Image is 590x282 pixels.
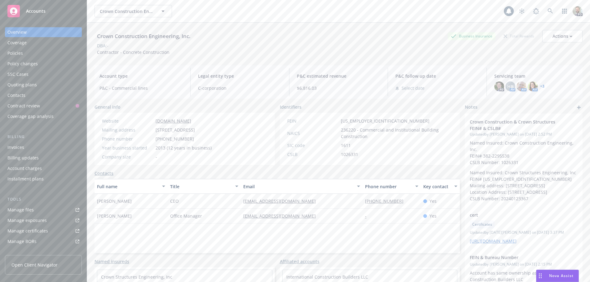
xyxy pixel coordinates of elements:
[5,236,82,246] a: Manage BORs
[7,153,39,163] div: Billing updates
[95,32,193,40] div: Crown Construction Engineering, Inc.
[470,254,561,261] span: FEIN & Bureau Number
[100,8,153,15] span: Crown Construction Engineering, Inc.
[5,215,82,225] a: Manage exposures
[168,179,241,194] button: Title
[102,136,153,142] div: Phone number
[365,198,408,204] a: [PHONE_NUMBER]
[558,5,571,17] a: Switch app
[5,142,82,152] a: Invoices
[5,134,82,140] div: Billing
[7,80,37,90] div: Quoting plans
[95,5,172,17] button: Crown Construction Engineering, Inc.
[5,247,82,257] a: Summary of insurance
[549,273,574,278] span: Nova Assist
[156,136,194,142] span: [PHONE_NUMBER]
[470,230,578,235] span: Updated by [DATE][PERSON_NAME] on [DATE] 3:37 PM
[5,80,82,90] a: Quoting plans
[429,198,437,204] span: Yes
[170,183,231,190] div: Title
[287,151,338,158] div: CSLB
[536,270,544,282] div: Drag to move
[102,154,153,160] div: Company size
[280,104,302,110] span: Identifiers
[5,48,82,58] a: Policies
[5,163,82,173] a: Account charges
[170,213,202,219] span: Office Manager
[421,179,460,194] button: Key contact
[7,142,24,152] div: Invoices
[494,81,504,91] img: photo
[365,213,372,219] a: -
[95,179,168,194] button: Full name
[470,169,578,202] p: Named Insured: Crown Structures Engineering, Inc FEIN# [US_EMPLOYER_IDENTIFICATION_NUMBER] Mailin...
[97,42,108,49] div: DBA: -
[280,258,319,265] a: Affiliated accounts
[102,127,153,133] div: Mailing address
[99,85,183,91] span: P&C - Commercial lines
[5,174,82,184] a: Installment plans
[26,9,46,14] span: Accounts
[540,85,544,88] a: +3
[5,153,82,163] a: Billing updates
[95,104,121,110] span: General info
[470,140,578,166] p: Named Insured: Crown Construction Engineering, Inc. FEIN# 382-2295538 CSLB Number: 1026331
[243,198,321,204] a: [EMAIL_ADDRESS][DOMAIN_NAME]
[102,145,153,151] div: Year business started
[448,32,495,40] div: Business Insurance
[156,118,191,124] a: [DOMAIN_NAME]
[7,163,42,173] div: Account charges
[5,38,82,48] a: Coverage
[5,111,82,121] a: Coverage gap analysis
[341,118,429,124] span: [US_EMPLOYER_IDENTIFICATION_NUMBER]
[7,48,23,58] div: Policies
[5,226,82,236] a: Manage certificates
[287,142,338,149] div: SIC code
[500,32,537,40] div: Total Rewards
[5,59,82,69] a: Policy changes
[573,6,583,16] img: photo
[286,274,368,280] a: International Construction Builders LLC
[7,205,34,215] div: Manage files
[517,81,526,91] img: photo
[341,142,351,149] span: 1611
[7,90,25,100] div: Contacts
[95,258,129,265] a: Named insureds
[97,198,132,204] span: [PERSON_NAME]
[156,154,157,160] span: -
[287,130,338,137] div: NAICS
[5,27,82,37] a: Overview
[494,73,578,79] span: Servicing team
[7,38,27,48] div: Coverage
[95,170,113,176] a: Contacts
[429,213,437,219] span: Yes
[5,101,82,111] a: Contract review
[341,127,453,140] span: 236220 - Commercial and Institutional Building Construction
[575,104,583,111] a: add
[542,30,583,42] button: Actions
[99,73,183,79] span: Account type
[5,205,82,215] a: Manage files
[7,236,37,246] div: Manage BORs
[536,270,579,282] button: Nova Assist
[465,207,583,249] div: certCertificatesUpdatedby [DATE][PERSON_NAME] on [DATE] 3:37 PM[URL][DOMAIN_NAME]
[7,215,47,225] div: Manage exposures
[530,5,542,17] a: Report a Bug
[507,83,513,90] span: HB
[7,69,29,79] div: SSC Cases
[5,90,82,100] a: Contacts
[528,81,538,91] img: photo
[198,85,281,91] span: C-corporation
[402,85,425,91] span: Select date
[7,247,55,257] div: Summary of insurance
[101,274,172,280] a: Crown Structures Engineering, Inc
[156,127,195,133] span: [STREET_ADDRESS]
[287,118,338,124] div: FEIN
[243,213,321,219] a: [EMAIL_ADDRESS][DOMAIN_NAME]
[395,73,479,79] span: P&C follow up date
[465,114,583,207] div: Crown Construction & Crown Structures FEIN# & CSLB#Updatedby [PERSON_NAME] on [DATE] 2:52 PMNamed...
[97,213,132,219] span: [PERSON_NAME]
[7,174,44,184] div: Installment plans
[7,27,27,37] div: Overview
